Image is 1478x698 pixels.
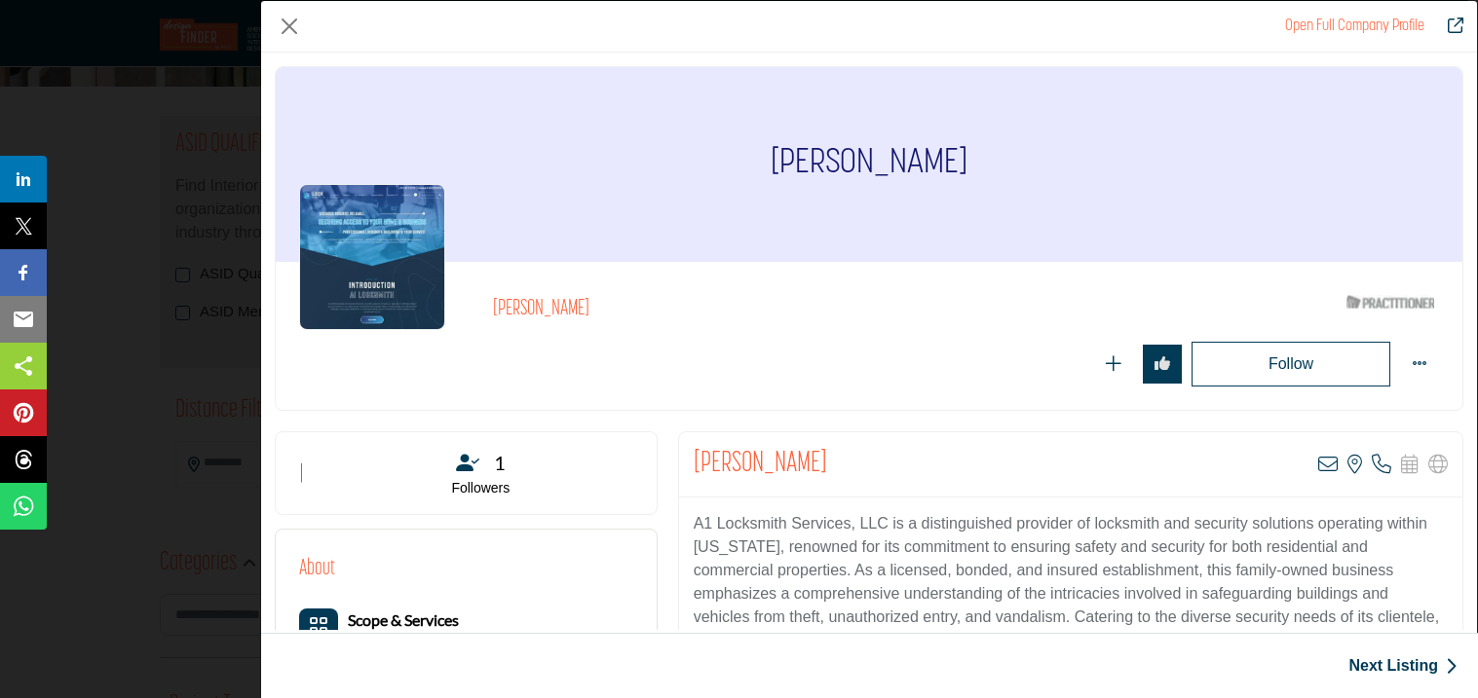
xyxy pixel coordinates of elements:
img: ASID Qualified Practitioners [1346,290,1434,314]
h2: About [299,553,335,585]
button: Redirect to login page [1094,345,1133,384]
a: Redirect to andrea-vernazza [1434,15,1463,38]
h1: [PERSON_NAME] [771,67,967,262]
button: More Options [1400,345,1439,384]
button: Category Icon [299,608,338,647]
button: Redirect to login page [1143,345,1182,384]
h2: Andrea Vernazza [694,447,827,482]
p: Followers [329,479,632,498]
span: 1 [494,448,506,477]
b: Scope & Services [348,610,459,629]
h2: [PERSON_NAME] [493,297,1029,322]
a: Scope & Services [348,612,459,629]
button: Close [275,12,304,41]
img: andrea-vernazza logo [299,184,445,330]
a: Next Listing [1348,654,1458,678]
a: Redirect to andrea-vernazza [1285,18,1424,34]
button: Redirect to login [1192,342,1390,386]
